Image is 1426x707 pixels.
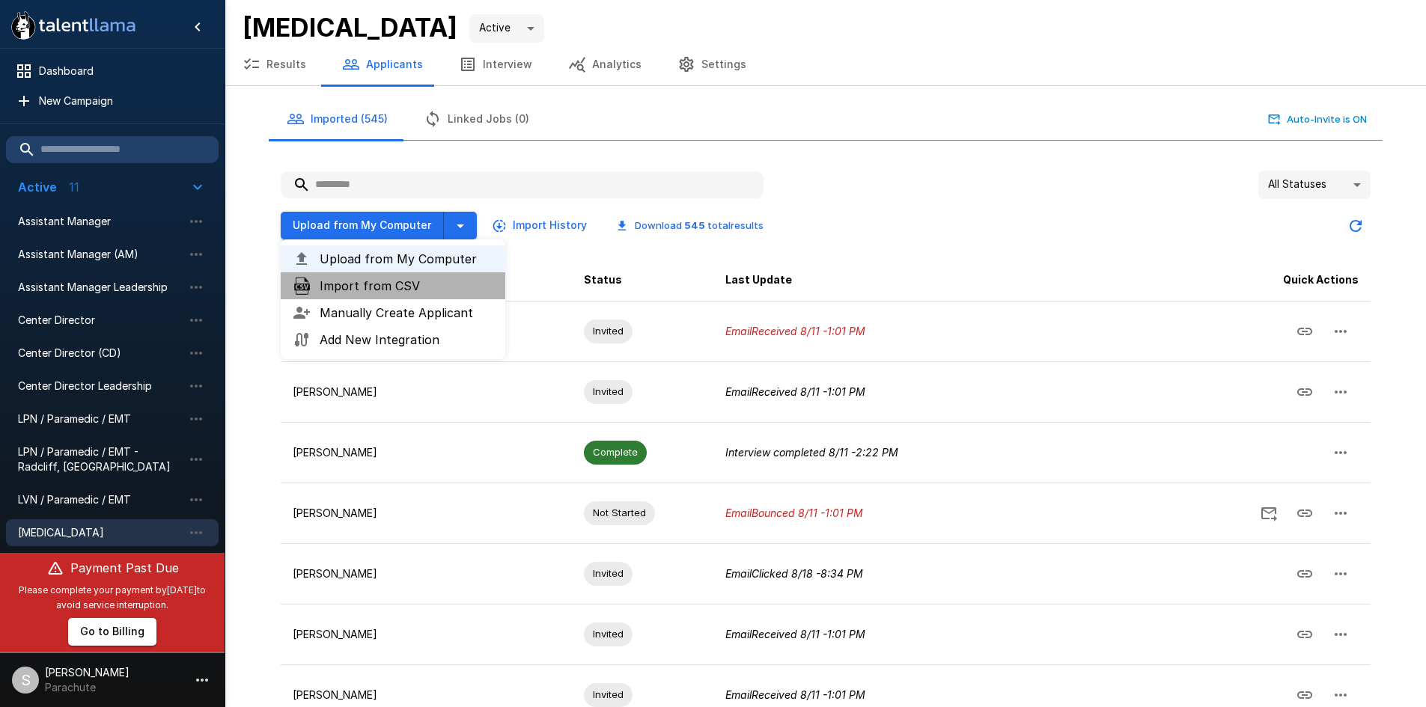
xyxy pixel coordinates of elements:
span: Invited [584,688,633,702]
span: Invited [584,566,633,581]
p: [PERSON_NAME] [293,506,561,521]
span: Copy Interview Link [1287,384,1323,397]
th: Quick Actions [1174,259,1371,302]
span: Copy Interview Link [1287,505,1323,518]
div: Active [469,14,544,43]
button: Import History [489,212,593,239]
button: Download 545 totalresults [605,214,776,237]
i: Email Received 8/11 - 1:01 PM [725,628,865,640]
span: Copy Interview Link [1287,566,1323,578]
span: Complete [584,445,647,459]
button: Upload from My Computer [281,212,444,239]
button: Applicants [324,43,441,85]
i: Email Received 8/11 - 1:01 PM [725,325,865,337]
i: Email Received 8/11 - 1:01 PM [725,385,865,398]
b: 545 [684,219,705,231]
span: Invited [584,385,633,399]
i: Email Received 8/11 - 1:01 PM [725,688,865,701]
i: Interview completed 8/11 - 2:22 PM [725,446,898,459]
p: [PERSON_NAME] [293,688,561,703]
span: Send Invitation [1251,505,1287,518]
span: Invited [584,324,633,338]
p: [PERSON_NAME] [293,627,561,642]
button: Linked Jobs (0) [406,98,547,140]
button: Auto-Invite is ON [1265,108,1371,131]
span: Copy Interview Link [1287,626,1323,639]
span: Not Started [584,506,655,520]
span: Copy Interview Link [1287,323,1323,336]
th: Last Update [713,259,1174,302]
button: Imported (545) [269,98,406,140]
button: Analytics [550,43,659,85]
button: Interview [441,43,550,85]
span: Copy Interview Link [1287,687,1323,700]
img: file-csv-icon-md@2x.png [293,277,311,295]
span: Upload from My Computer [320,250,493,268]
i: Email Clicked 8/18 - 8:34 PM [725,567,863,580]
span: Invited [584,627,633,641]
button: Settings [659,43,764,85]
th: Status [572,259,713,302]
span: Add New Integration [320,331,493,349]
b: [MEDICAL_DATA] [243,12,457,43]
button: Results [225,43,324,85]
span: Manually Create Applicant [320,304,493,322]
i: Email Bounced 8/11 - 1:01 PM [725,506,863,519]
p: [PERSON_NAME] [293,445,561,460]
p: [PERSON_NAME] [293,566,561,581]
p: [PERSON_NAME] [293,385,561,400]
span: Import from CSV [320,277,493,295]
div: All Statuses [1258,171,1371,199]
button: Updated Today - 4:00 PM [1341,211,1371,241]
